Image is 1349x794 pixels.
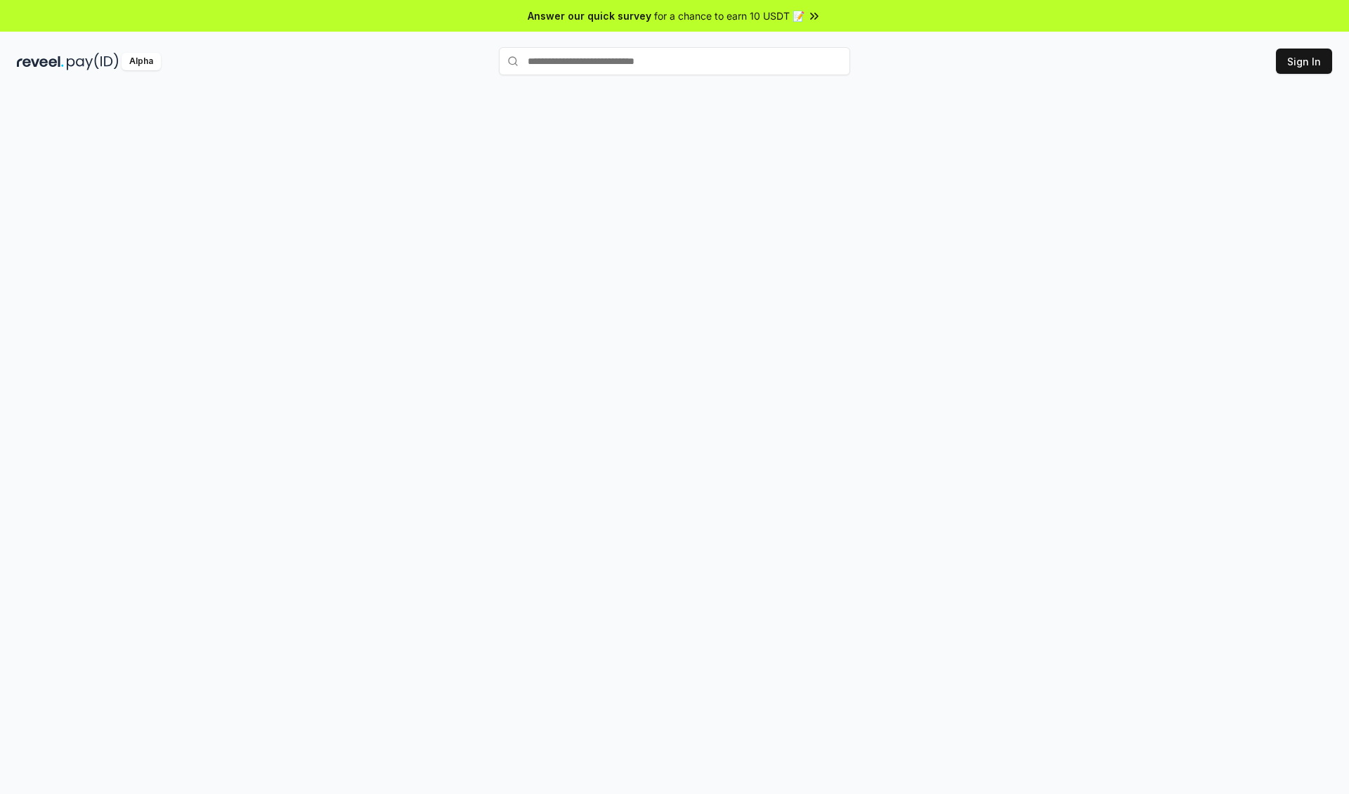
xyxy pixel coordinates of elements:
div: Alpha [122,53,161,70]
img: pay_id [67,53,119,70]
img: reveel_dark [17,53,64,70]
button: Sign In [1276,49,1332,74]
span: Answer our quick survey [528,8,651,23]
span: for a chance to earn 10 USDT 📝 [654,8,804,23]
